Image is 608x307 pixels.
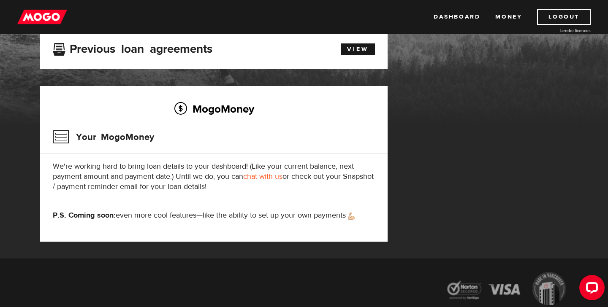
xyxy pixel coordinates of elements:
h3: Previous loan agreements [53,42,212,53]
p: We're working hard to bring loan details to your dashboard! (Like your current balance, next paym... [53,162,375,192]
a: View [341,43,375,55]
a: Logout [537,9,591,25]
img: mogo_logo-11ee424be714fa7cbb0f0f49df9e16ec.png [17,9,67,25]
a: chat with us [243,172,282,181]
a: Dashboard [434,9,480,25]
h2: MogoMoney [53,100,375,118]
h3: Your MogoMoney [53,126,154,148]
iframe: LiveChat chat widget [573,272,608,307]
strong: P.S. Coming soon: [53,210,116,220]
img: strong arm emoji [348,213,355,220]
a: Money [495,9,522,25]
p: even more cool features—like the ability to set up your own payments [53,210,375,221]
a: Lender licences [527,27,591,34]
